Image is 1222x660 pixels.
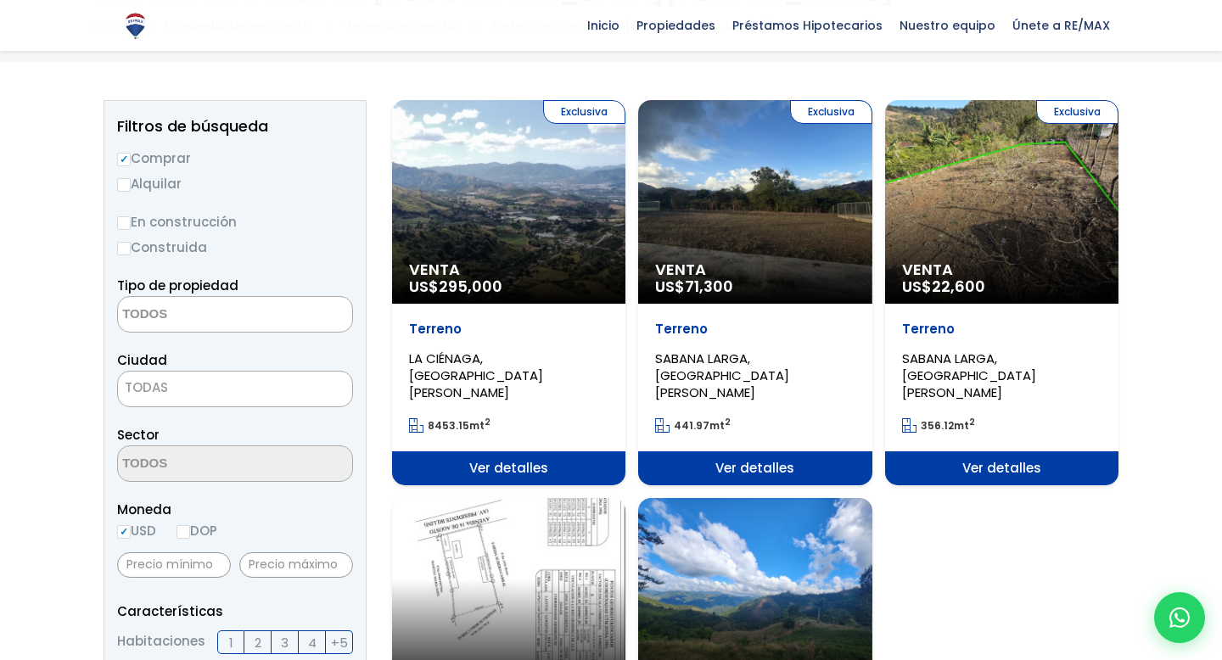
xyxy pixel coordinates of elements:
label: USD [117,520,156,541]
input: USD [117,525,131,539]
span: SABANA LARGA, [GEOGRAPHIC_DATA][PERSON_NAME] [902,350,1036,401]
label: En construcción [117,211,353,232]
p: Terreno [655,321,855,338]
span: 356.12 [921,418,954,433]
span: 4 [308,632,317,653]
span: Venta [409,261,608,278]
span: TODAS [125,378,168,396]
textarea: Search [118,446,283,483]
label: Comprar [117,148,353,169]
span: Ciudad [117,351,167,369]
span: Venta [655,261,855,278]
span: TODAS [117,371,353,407]
span: US$ [409,276,502,297]
a: Exclusiva Venta US$71,300 Terreno SABANA LARGA, [GEOGRAPHIC_DATA][PERSON_NAME] 441.97mt2 Ver deta... [638,100,872,485]
span: US$ [655,276,733,297]
span: 3 [281,632,289,653]
span: Sector [117,426,160,444]
span: 22,600 [932,276,985,297]
span: 295,000 [439,276,502,297]
label: Alquilar [117,173,353,194]
sup: 2 [725,416,731,428]
span: Inicio [579,13,628,38]
a: Exclusiva Venta US$22,600 Terreno SABANA LARGA, [GEOGRAPHIC_DATA][PERSON_NAME] 356.12mt2 Ver deta... [885,100,1118,485]
label: DOP [177,520,217,541]
span: Tipo de propiedad [117,277,238,294]
input: Comprar [117,153,131,166]
textarea: Search [118,297,283,333]
input: Precio mínimo [117,552,231,578]
span: Nuestro equipo [891,13,1004,38]
span: Propiedades [628,13,724,38]
sup: 2 [969,416,975,428]
input: En construcción [117,216,131,230]
span: 71,300 [685,276,733,297]
span: Préstamos Hipotecarios [724,13,891,38]
span: 2 [255,632,261,653]
input: Construida [117,242,131,255]
span: Ver detalles [885,451,1118,485]
span: 1 [229,632,233,653]
label: Construida [117,237,353,258]
span: Únete a RE/MAX [1004,13,1118,38]
input: Alquilar [117,178,131,192]
p: Características [117,601,353,622]
p: Terreno [902,321,1101,338]
span: Exclusiva [543,100,625,124]
input: Precio máximo [239,552,353,578]
sup: 2 [485,416,490,428]
span: LA CIÉNAGA, [GEOGRAPHIC_DATA][PERSON_NAME] [409,350,543,401]
span: Ver detalles [638,451,872,485]
a: Exclusiva Venta US$295,000 Terreno LA CIÉNAGA, [GEOGRAPHIC_DATA][PERSON_NAME] 8453.15mt2 Ver deta... [392,100,625,485]
span: Moneda [117,499,353,520]
span: +5 [331,632,348,653]
span: Venta [902,261,1101,278]
span: Exclusiva [790,100,872,124]
span: 8453.15 [428,418,469,433]
input: DOP [177,525,190,539]
span: Habitaciones [117,630,205,654]
span: mt [655,418,731,433]
span: TODAS [118,376,352,400]
span: SABANA LARGA, [GEOGRAPHIC_DATA][PERSON_NAME] [655,350,789,401]
img: Logo de REMAX [121,11,150,41]
span: Ver detalles [392,451,625,485]
span: Exclusiva [1036,100,1118,124]
h2: Filtros de búsqueda [117,118,353,135]
span: 441.97 [674,418,709,433]
span: US$ [902,276,985,297]
span: mt [902,418,975,433]
span: mt [409,418,490,433]
p: Terreno [409,321,608,338]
